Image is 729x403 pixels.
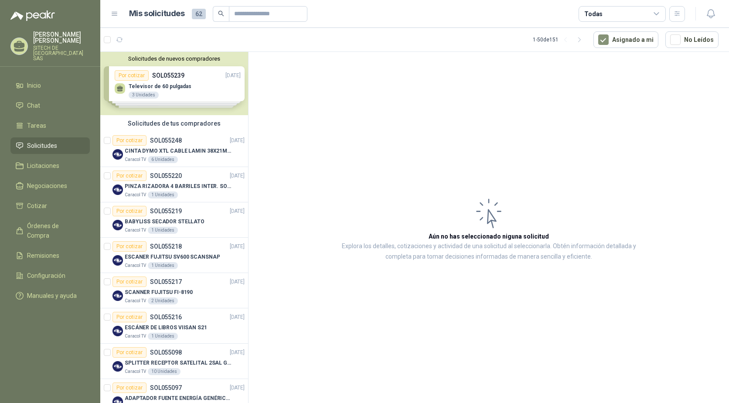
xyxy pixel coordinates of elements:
[33,31,90,44] p: [PERSON_NAME] [PERSON_NAME]
[10,178,90,194] a: Negociaciones
[104,55,245,62] button: Solicitudes de nuevos compradores
[148,191,178,198] div: 1 Unidades
[150,173,182,179] p: SOL055220
[150,349,182,355] p: SOL055098
[27,251,59,260] span: Remisiones
[27,81,41,90] span: Inicio
[112,361,123,372] img: Company Logo
[150,243,182,249] p: SOL055218
[27,271,65,280] span: Configuración
[533,33,586,47] div: 1 - 50 de 151
[150,208,182,214] p: SOL055219
[112,255,123,266] img: Company Logo
[112,171,146,181] div: Por cotizar
[125,156,146,163] p: Caracol TV
[112,241,146,252] div: Por cotizar
[27,291,77,301] span: Manuales y ayuda
[230,278,245,286] p: [DATE]
[100,238,248,273] a: Por cotizarSOL055218[DATE] Company LogoESCANER FUJITSU SV600 SCANSNAPCaracol TV1 Unidades
[112,149,123,160] img: Company Logo
[148,156,178,163] div: 6 Unidades
[230,172,245,180] p: [DATE]
[230,313,245,321] p: [DATE]
[593,31,658,48] button: Asignado a mi
[192,9,206,19] span: 62
[100,202,248,238] a: Por cotizarSOL055219[DATE] Company LogoBABYLISS SECADOR STELLATOCaracol TV1 Unidades
[148,333,178,340] div: 1 Unidades
[150,279,182,285] p: SOL055217
[230,348,245,357] p: [DATE]
[125,262,146,269] p: Caracol TV
[100,115,248,132] div: Solicitudes de tus compradores
[125,368,146,375] p: Caracol TV
[112,347,146,358] div: Por cotizar
[148,368,181,375] div: 10 Unidades
[10,247,90,264] a: Remisiones
[665,31,719,48] button: No Leídos
[112,206,146,216] div: Por cotizar
[112,290,123,301] img: Company Logo
[27,121,46,130] span: Tareas
[125,394,233,403] p: ADAPTADOR FUENTE ENERGÍA GENÉRICO 24V 1A
[148,262,178,269] div: 1 Unidades
[125,253,220,261] p: ESCANER FUJITSU SV600 SCANSNAP
[112,312,146,322] div: Por cotizar
[100,167,248,202] a: Por cotizarSOL055220[DATE] Company LogoPINZA RIZADORA 4 BARRILES INTER. SOL-GEL BABYLISS SECADOR ...
[112,135,146,146] div: Por cotizar
[100,132,248,167] a: Por cotizarSOL055248[DATE] Company LogoCINTA DYMO XTL CABLE LAMIN 38X21MMBLANCOCaracol TV6 Unidades
[125,147,233,155] p: CINTA DYMO XTL CABLE LAMIN 38X21MMBLANCO
[230,137,245,145] p: [DATE]
[10,218,90,244] a: Órdenes de Compra
[10,117,90,134] a: Tareas
[218,10,224,17] span: search
[230,207,245,215] p: [DATE]
[112,383,146,393] div: Por cotizar
[112,184,123,195] img: Company Logo
[100,344,248,379] a: Por cotizarSOL055098[DATE] Company LogoSPLITTER RECEPTOR SATELITAL 2SAL GT-SP21Caracol TV10 Unidades
[150,137,182,143] p: SOL055248
[125,324,207,332] p: ESCÁNER DE LIBROS VIISAN S21
[125,333,146,340] p: Caracol TV
[125,182,233,191] p: PINZA RIZADORA 4 BARRILES INTER. SOL-GEL BABYLISS SECADOR STELLATO
[10,10,55,21] img: Logo peakr
[429,232,549,241] h3: Aún no has seleccionado niguna solicitud
[27,101,40,110] span: Chat
[129,7,185,20] h1: Mis solicitudes
[150,314,182,320] p: SOL055216
[100,308,248,344] a: Por cotizarSOL055216[DATE] Company LogoESCÁNER DE LIBROS VIISAN S21Caracol TV1 Unidades
[148,227,178,234] div: 1 Unidades
[33,45,90,61] p: SITECH DE [GEOGRAPHIC_DATA] SAS
[10,287,90,304] a: Manuales y ayuda
[125,227,146,234] p: Caracol TV
[10,137,90,154] a: Solicitudes
[10,77,90,94] a: Inicio
[27,221,82,240] span: Órdenes de Compra
[100,273,248,308] a: Por cotizarSOL055217[DATE] Company LogoSCANNER FUJITSU FI-8190Caracol TV2 Unidades
[336,241,642,262] p: Explora los detalles, cotizaciones y actividad de una solicitud al seleccionarla. Obtén informaci...
[10,157,90,174] a: Licitaciones
[27,181,67,191] span: Negociaciones
[230,242,245,251] p: [DATE]
[150,385,182,391] p: SOL055097
[125,359,233,367] p: SPLITTER RECEPTOR SATELITAL 2SAL GT-SP21
[10,97,90,114] a: Chat
[10,267,90,284] a: Configuración
[27,161,59,171] span: Licitaciones
[230,384,245,392] p: [DATE]
[27,141,57,150] span: Solicitudes
[125,288,193,297] p: SCANNER FUJITSU FI-8190
[148,297,178,304] div: 2 Unidades
[112,277,146,287] div: Por cotizar
[125,297,146,304] p: Caracol TV
[112,220,123,230] img: Company Logo
[27,201,47,211] span: Cotizar
[125,218,204,226] p: BABYLISS SECADOR STELLATO
[584,9,603,19] div: Todas
[100,52,248,115] div: Solicitudes de nuevos compradoresPor cotizarSOL055239[DATE] Televisor de 60 pulgadas3 UnidadesPor...
[112,326,123,336] img: Company Logo
[125,191,146,198] p: Caracol TV
[10,198,90,214] a: Cotizar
